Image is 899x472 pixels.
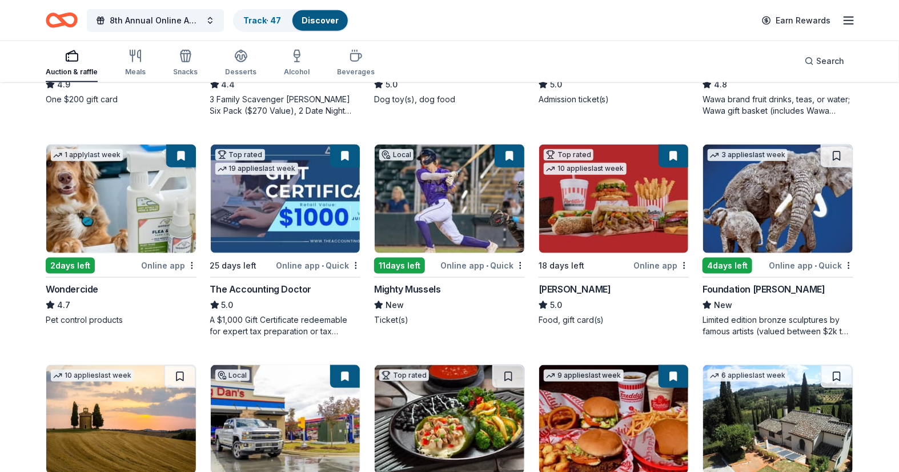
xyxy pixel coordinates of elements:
div: Limited edition bronze sculptures by famous artists (valued between $2k to $7k; proceeds will spl... [703,314,853,337]
img: Image for The Accounting Doctor [211,145,360,253]
span: 5.0 [550,78,562,91]
div: Alcohol [284,67,310,77]
a: Discover [302,15,339,25]
div: Pet control products [46,314,196,326]
span: New [386,298,404,312]
img: Image for Mighty Mussels [375,145,524,253]
a: Image for Wondercide1 applylast week2days leftOnline appWondercide4.7Pet control products [46,144,196,326]
div: 2 days left [46,258,95,274]
div: Top rated [379,370,429,381]
button: Track· 47Discover [233,9,349,32]
div: Online app Quick [276,258,360,273]
a: Earn Rewards [755,10,837,31]
div: The Accounting Doctor [210,282,312,296]
div: A $1,000 Gift Certificate redeemable for expert tax preparation or tax resolution services—recipi... [210,314,361,337]
div: 1 apply last week [51,149,123,161]
div: Local [215,370,250,381]
div: 3 applies last week [708,149,788,161]
span: Search [816,54,844,68]
div: 25 days left [210,259,257,273]
div: 18 days left [539,259,584,273]
div: Wondercide [46,282,98,296]
span: New [714,298,732,312]
div: 11 days left [374,258,425,274]
span: 4.4 [222,78,235,91]
div: 19 applies last week [215,163,298,175]
div: Ticket(s) [374,314,525,326]
div: Food, gift card(s) [539,314,689,326]
button: Meals [125,45,146,82]
div: 10 applies last week [51,370,134,382]
div: Online app [141,258,196,273]
div: 6 applies last week [708,370,788,382]
img: Image for Portillo's [539,145,689,253]
span: 5.0 [222,298,234,312]
div: Desserts [225,67,256,77]
div: 10 applies last week [544,163,627,175]
a: Image for The Accounting DoctorTop rated19 applieslast week25 days leftOnline app•QuickThe Accoun... [210,144,361,337]
span: 5.0 [550,298,562,312]
span: • [814,261,817,270]
a: Image for Mighty MusselsLocal11days leftOnline app•QuickMighty MusselsNewTicket(s) [374,144,525,326]
div: Admission ticket(s) [539,94,689,105]
a: Image for Foundation Michelangelo3 applieslast week4days leftOnline app•QuickFoundation [PERSON_N... [703,144,853,337]
div: Beverages [337,67,375,77]
div: Online app Quick [769,258,853,273]
div: Meals [125,67,146,77]
span: • [322,261,324,270]
div: Dog toy(s), dog food [374,94,525,105]
button: 8th Annual Online Auction [87,9,224,32]
a: Home [46,7,78,34]
div: Wawa brand fruit drinks, teas, or water; Wawa gift basket (includes Wawa products and coupons) [703,94,853,117]
button: Search [796,50,853,73]
div: 3 Family Scavenger [PERSON_NAME] Six Pack ($270 Value), 2 Date Night Scavenger [PERSON_NAME] Two ... [210,94,361,117]
span: 4.7 [57,298,70,312]
button: Auction & raffle [46,45,98,82]
span: 4.8 [714,78,727,91]
div: Top rated [544,149,593,161]
div: 4 days left [703,258,752,274]
span: 8th Annual Online Auction [110,14,201,27]
div: 9 applies last week [544,370,624,382]
div: One $200 gift card [46,94,196,105]
div: Foundation [PERSON_NAME] [703,282,825,296]
button: Beverages [337,45,375,82]
span: 4.9 [57,78,70,91]
button: Alcohol [284,45,310,82]
span: • [486,261,488,270]
div: Local [379,149,414,161]
a: Image for Portillo'sTop rated10 applieslast week18 days leftOnline app[PERSON_NAME]5.0Food, gift ... [539,144,689,326]
button: Snacks [173,45,198,82]
div: Mighty Mussels [374,282,440,296]
div: Top rated [215,149,265,161]
img: Image for Foundation Michelangelo [703,145,853,253]
div: Auction & raffle [46,67,98,77]
span: 5.0 [386,78,398,91]
div: Online app Quick [440,258,525,273]
div: [PERSON_NAME] [539,282,611,296]
img: Image for Wondercide [46,145,196,253]
div: Online app [633,258,689,273]
a: Track· 47 [243,15,281,25]
div: Snacks [173,67,198,77]
button: Desserts [225,45,256,82]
